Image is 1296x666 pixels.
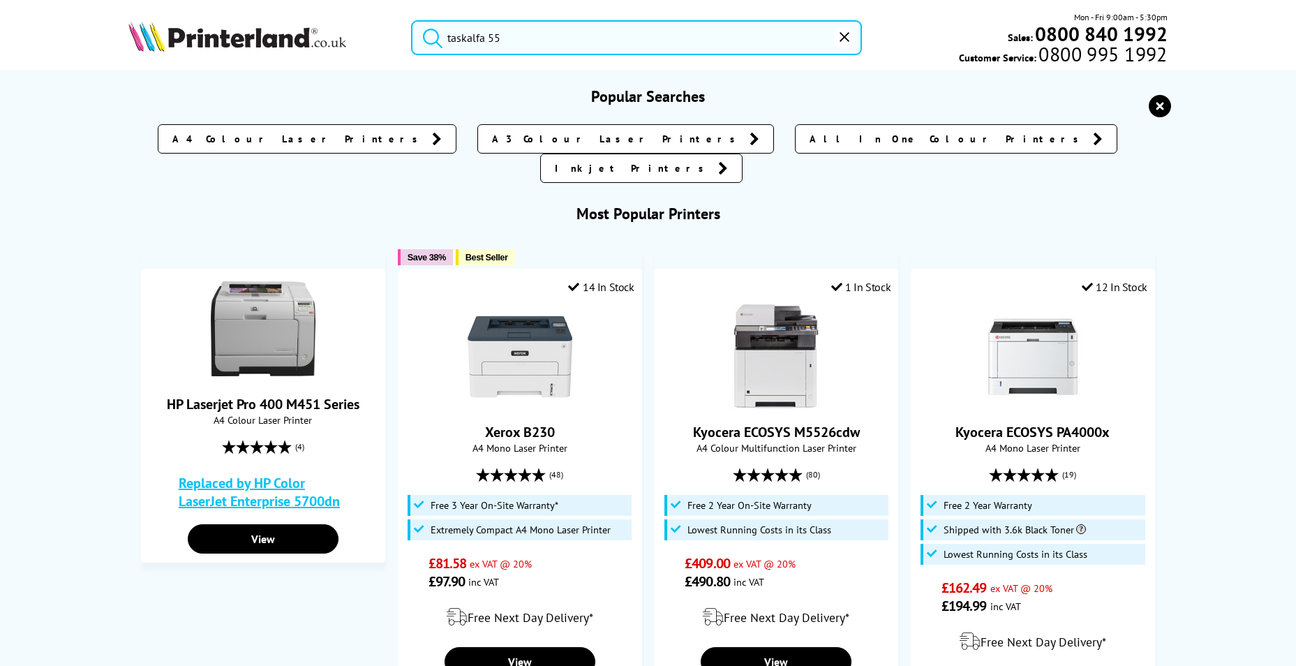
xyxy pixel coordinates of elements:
span: Lowest Running Costs in its Class [687,524,831,535]
a: Replaced by HP Color LaserJet Enterprise 5700dn [179,474,355,510]
span: £194.99 [941,597,987,615]
span: (48) [549,461,563,488]
span: £81.58 [429,554,467,572]
span: Free 2 Year On-Site Warranty [687,500,812,511]
span: ex VAT @ 20% [990,582,1052,595]
img: HP Laserjet Pro 400 M451 Series [211,276,315,381]
a: A3 Colour Laser Printers [477,124,774,154]
img: Xerox B230 [468,304,572,409]
span: Shipped with 3.6k Black Toner [944,524,1086,535]
div: modal_delivery [405,598,634,637]
button: Save 38% [398,249,453,265]
span: Lowest Running Costs in its Class [944,549,1087,560]
span: All In One Colour Printers [810,132,1086,146]
div: modal_delivery [662,598,891,637]
div: 1 In Stock [831,280,891,294]
div: 12 In Stock [1082,280,1147,294]
span: (80) [806,461,820,488]
img: Printerland Logo [128,21,346,52]
img: Kyocera ECOSYS PA4000x [981,304,1085,409]
a: Printerland Logo [128,21,393,54]
span: A4 Mono Laser Printer [405,441,634,454]
span: inc VAT [990,600,1021,613]
span: 0800 995 1992 [1036,47,1167,61]
button: Best Seller [456,249,515,265]
h3: Most Popular Printers [128,204,1168,223]
a: Kyocera ECOSYS M5526cdw [693,423,860,441]
span: A4 Colour Laser Printer [149,413,378,427]
span: A3 Colour Laser Printers [492,132,743,146]
a: 0800 840 1992 [1033,27,1168,40]
span: £409.00 [685,554,730,572]
a: Xerox B230 [468,398,572,412]
span: Mon - Fri 9:00am - 5:30pm [1074,10,1168,24]
a: All In One Colour Printers [795,124,1117,154]
span: Sales: [1008,31,1033,44]
div: modal_delivery [918,622,1147,661]
input: Search pr [411,20,862,55]
span: Extremely Compact A4 Mono Laser Printer [431,524,611,535]
span: £162.49 [941,579,987,597]
span: A4 Colour Multifunction Laser Printer [662,441,891,454]
span: inc VAT [468,575,499,589]
a: Kyocera ECOSYS PA4000x [955,423,1110,441]
span: Free 2 Year Warranty [944,500,1032,511]
span: A4 Colour Laser Printers [172,132,425,146]
span: ex VAT @ 20% [470,557,532,570]
span: ex VAT @ 20% [733,557,796,570]
a: HP Laserjet Pro 400 M451 Series [167,395,359,413]
span: Inkjet Printers [555,161,711,175]
a: Xerox B230 [485,423,555,441]
a: A4 Colour Laser Printers [158,124,456,154]
span: (4) [295,434,304,460]
a: View [188,524,338,554]
a: HP Laserjet Pro 400 M451 Series [211,370,315,384]
span: Best Seller [465,252,508,262]
span: inc VAT [733,575,764,589]
span: A4 Mono Laser Printer [918,441,1147,454]
span: £490.80 [685,572,730,591]
span: (19) [1062,461,1076,488]
div: 14 In Stock [568,280,634,294]
a: Kyocera ECOSYS PA4000x [981,398,1085,412]
span: £97.90 [429,572,465,591]
span: Save 38% [408,252,446,262]
span: Free 3 Year On-Site Warranty* [431,500,558,511]
b: 0800 840 1992 [1035,21,1168,47]
a: Kyocera ECOSYS M5526cdw [724,398,828,412]
h3: Popular Searches [128,87,1168,106]
img: Kyocera ECOSYS M5526cdw [724,304,828,409]
span: Customer Service: [959,47,1167,64]
a: Inkjet Printers [540,154,743,183]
